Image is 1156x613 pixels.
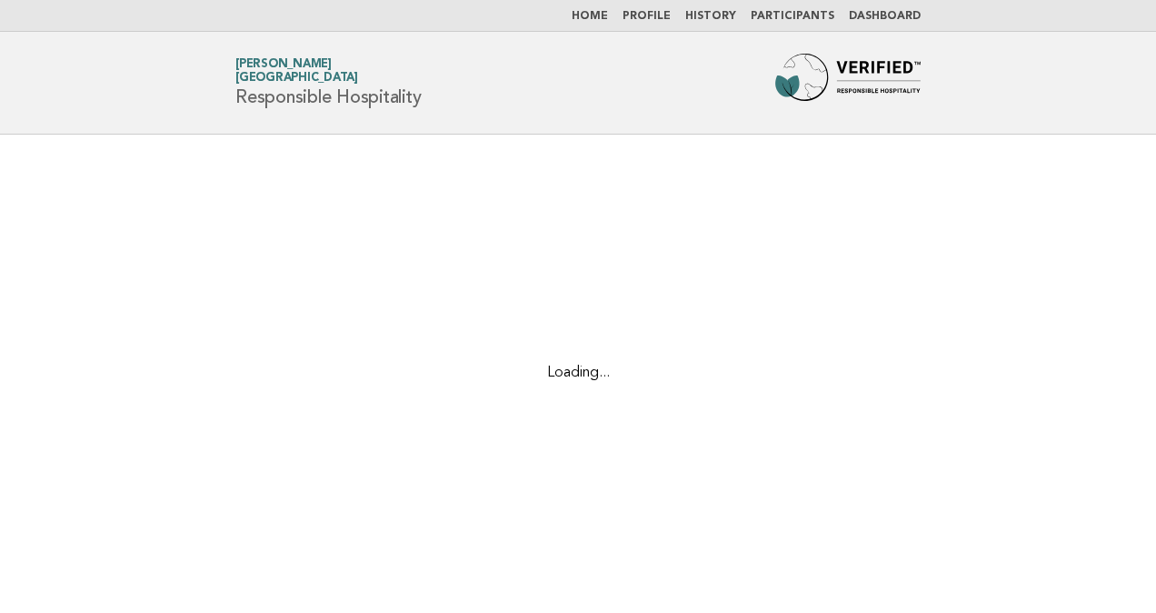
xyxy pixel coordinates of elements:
img: Forbes Travel Guide [775,54,921,112]
span: [GEOGRAPHIC_DATA] [235,73,358,85]
div: Loading... [522,364,635,383]
h1: Responsible Hospitality [235,59,421,106]
a: Home [572,11,608,22]
a: [PERSON_NAME][GEOGRAPHIC_DATA] [235,58,358,84]
a: Profile [623,11,671,22]
a: History [685,11,736,22]
a: Participants [751,11,834,22]
a: Dashboard [849,11,921,22]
